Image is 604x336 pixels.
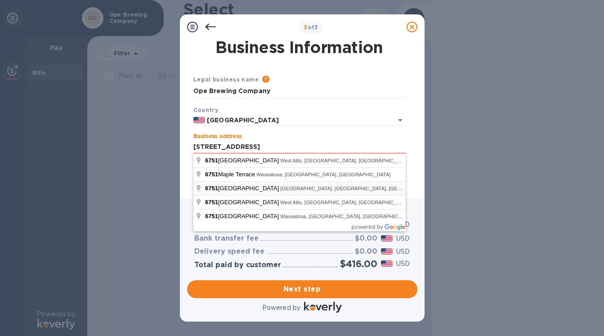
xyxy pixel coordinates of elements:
p: USD [396,247,410,256]
span: West Allis, [GEOGRAPHIC_DATA], [GEOGRAPHIC_DATA] [280,158,410,163]
span: 6751 [205,171,218,178]
b: Country [193,107,219,113]
p: USD [396,259,410,269]
b: Legal business name [193,76,259,83]
h3: $0.00 [355,234,377,243]
span: Next step [194,284,410,295]
img: USD [381,260,393,267]
span: Maple Terrace [205,171,256,178]
h3: Bank transfer fee [194,234,259,243]
input: Enter address [193,140,406,154]
h3: $0.00 [355,247,377,256]
span: 6751 [205,157,218,164]
span: Wauwatosa, [GEOGRAPHIC_DATA], [GEOGRAPHIC_DATA] [256,172,390,177]
span: 6751 [205,185,218,192]
b: of 3 [304,24,318,31]
p: USD [396,234,410,243]
span: [GEOGRAPHIC_DATA], [GEOGRAPHIC_DATA], [GEOGRAPHIC_DATA] [280,186,440,191]
button: Open [394,114,407,126]
img: USD [381,248,393,255]
img: Logo [304,302,342,313]
img: USD [381,235,393,242]
span: West Allis, [GEOGRAPHIC_DATA], [GEOGRAPHIC_DATA] [280,200,410,205]
input: Select country [205,115,380,126]
span: Wauwatosa, [GEOGRAPHIC_DATA], [GEOGRAPHIC_DATA] [280,214,414,219]
span: [GEOGRAPHIC_DATA] [205,185,280,192]
input: Enter legal business name [193,85,406,98]
span: [GEOGRAPHIC_DATA] [205,199,280,206]
span: 3 [304,24,307,31]
label: Business address [193,134,242,139]
span: 6751 [205,213,218,220]
span: [GEOGRAPHIC_DATA] [205,213,280,220]
h3: Delivery speed fee [194,247,264,256]
img: US [193,117,206,123]
button: Next step [187,280,417,298]
h1: Business Information [192,38,407,57]
h3: Total paid by customer [194,261,281,269]
span: [GEOGRAPHIC_DATA] [205,157,280,164]
h2: $416.00 [340,258,377,269]
span: 6751 [205,199,218,206]
p: Powered by [262,303,300,313]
